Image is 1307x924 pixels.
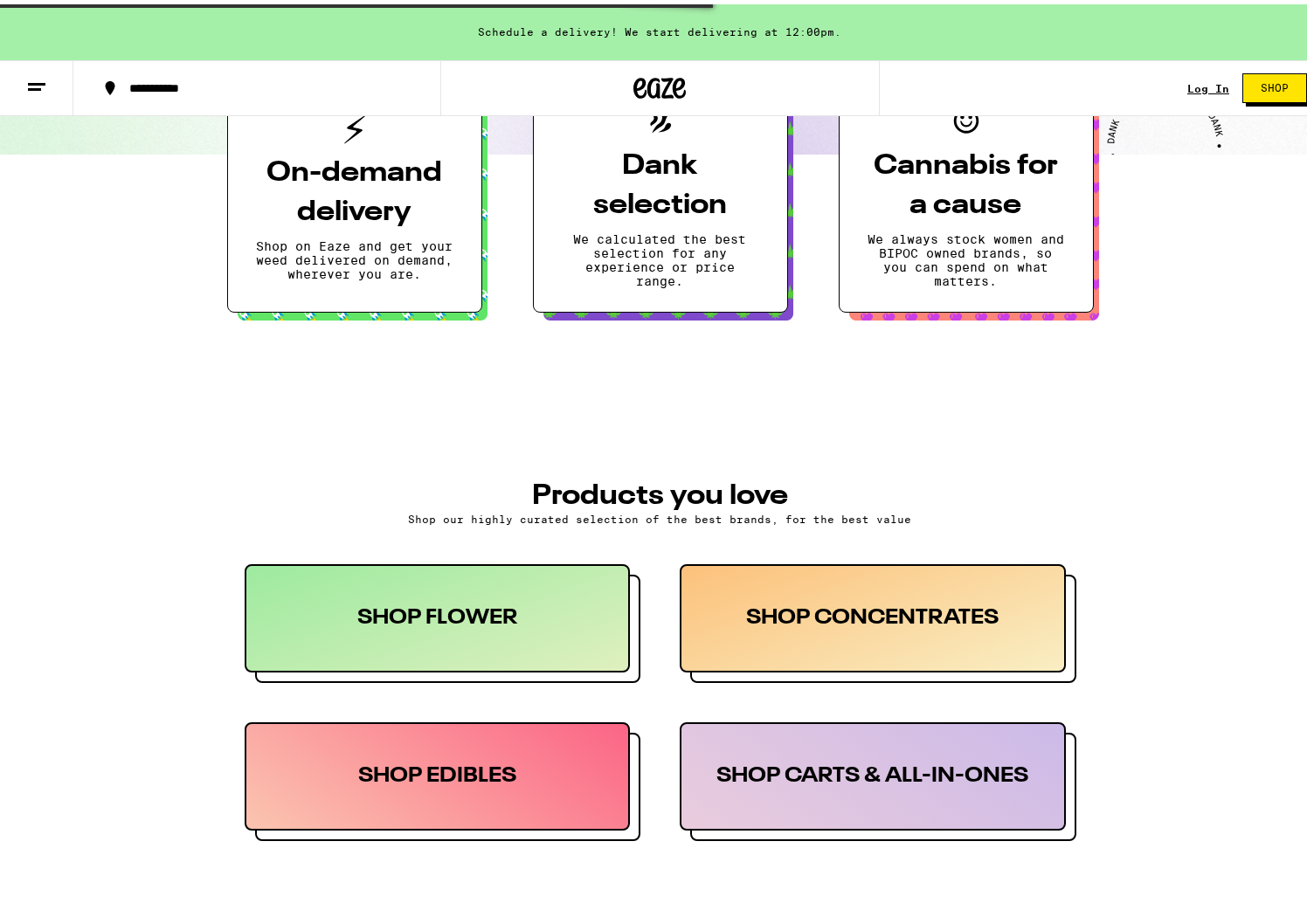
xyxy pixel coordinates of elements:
[245,560,641,679] button: SHOP FLOWER
[245,509,1076,521] p: Shop our highly curated selection of the best brands, for the best value
[680,718,1066,826] div: SHOP CARTS & ALL-IN-ONES
[533,59,788,308] button: Dank selectionWe calculated the best selection for any experience or price range.
[1187,79,1229,90] a: Log In
[1261,79,1289,89] span: Shop
[839,59,1094,308] button: Cannabis for a causeWe always stock women and BIPOC owned brands, so you can spend on what matters.
[868,142,1065,221] h3: Cannabis for a cause
[256,235,453,277] p: Shop on Eaze and get your weed delivered on demand, wherever you are.
[10,12,126,26] span: Hi. Need any help?
[245,478,1076,506] h3: PRODUCTS YOU LOVE
[680,718,1076,837] button: SHOP CARTS & ALL-IN-ONES
[680,560,1066,668] div: SHOP CONCENTRATES
[245,718,631,826] div: SHOP EDIBLES
[245,560,631,668] div: SHOP FLOWER
[256,149,453,228] h3: On-demand delivery
[562,228,759,284] p: We calculated the best selection for any experience or price range.
[562,142,759,221] h3: Dank selection
[868,228,1065,284] p: We always stock women and BIPOC owned brands, so you can spend on what matters.
[245,718,641,837] button: SHOP EDIBLES
[680,560,1076,679] button: SHOP CONCENTRATES
[1242,69,1307,99] button: Shop
[227,59,482,308] button: On-demand deliveryShop on Eaze and get your weed delivered on demand, wherever you are.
